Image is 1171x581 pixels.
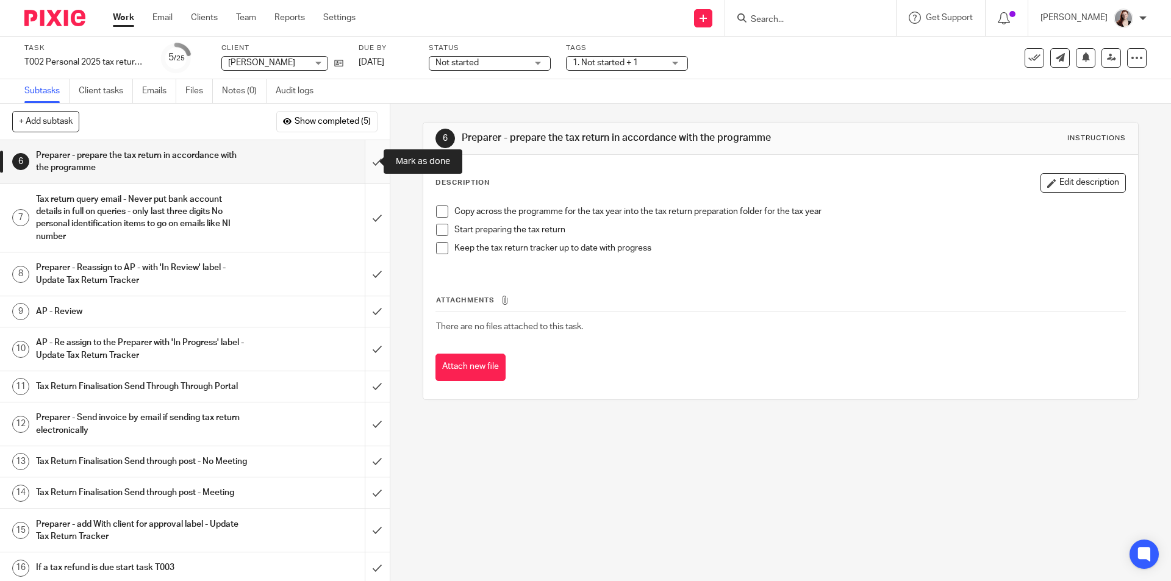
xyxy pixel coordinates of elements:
h1: Preparer - prepare the tax return in accordance with the programme [462,132,807,144]
a: Settings [323,12,356,24]
button: Attach new file [435,354,506,381]
h1: Preparer - prepare the tax return in accordance with the programme [36,146,247,177]
label: Status [429,43,551,53]
span: Show completed (5) [295,117,371,127]
img: High%20Res%20Andrew%20Price%20Accountants%20_Poppy%20Jakes%20Photography-3%20-%20Copy.jpg [1114,9,1133,28]
div: 7 [12,209,29,226]
a: Emails [142,79,176,103]
div: 13 [12,453,29,470]
span: Attachments [436,297,495,304]
h1: AP - Review [36,302,247,321]
h1: If a tax refund is due start task T003 [36,558,247,577]
p: [PERSON_NAME] [1040,12,1108,24]
a: Subtasks [24,79,70,103]
a: Client tasks [79,79,133,103]
img: Pixie [24,10,85,26]
div: 11 [12,378,29,395]
a: Team [236,12,256,24]
p: Description [435,178,490,188]
span: There are no files attached to this task. [436,323,583,331]
p: Keep the tax return tracker up to date with progress [454,242,1125,254]
a: Work [113,12,134,24]
label: Due by [359,43,414,53]
h1: Tax Return Finalisation Send through post - Meeting [36,483,247,502]
h1: Preparer - add With client for approval label - Update Tax Return Tracker [36,515,247,546]
small: /25 [174,55,185,62]
div: 5 [168,51,185,65]
a: Audit logs [276,79,323,103]
a: Reports [274,12,305,24]
div: 15 [12,522,29,539]
a: Notes (0) [222,79,267,103]
a: Files [185,79,213,103]
p: Copy across the programme for the tax year into the tax return preparation folder for the tax year [454,205,1125,218]
div: 10 [12,341,29,358]
div: 6 [435,129,455,148]
h1: AP - Re assign to the Preparer with 'In Progress' label - Update Tax Return Tracker [36,333,247,365]
div: Instructions [1067,134,1126,143]
span: Not started [435,59,479,67]
div: 8 [12,266,29,283]
button: + Add subtask [12,111,79,132]
span: [DATE] [359,58,384,66]
label: Client [221,43,343,53]
label: Tags [566,43,688,53]
input: Search [750,15,859,26]
div: 16 [12,560,29,577]
div: 9 [12,303,29,320]
div: 14 [12,485,29,502]
h1: Tax Return Finalisation Send through post - No Meeting [36,452,247,471]
span: 1. Not started + 1 [573,59,638,67]
h1: Tax return query email - Never put bank account details in full on queries - only last three digi... [36,190,247,246]
div: T002 Personal 2025 tax return (non recurring) [24,56,146,68]
span: Get Support [926,13,973,22]
a: Clients [191,12,218,24]
a: Email [152,12,173,24]
button: Show completed (5) [276,111,378,132]
div: 12 [12,416,29,433]
label: Task [24,43,146,53]
span: [PERSON_NAME] [228,59,295,67]
button: Edit description [1040,173,1126,193]
h1: Preparer - Reassign to AP - with 'In Review' label - Update Tax Return Tracker [36,258,247,290]
h1: Preparer - Send invoice by email if sending tax return electronically [36,408,247,440]
p: Start preparing the tax return [454,224,1125,236]
div: 6 [12,153,29,170]
h1: Tax Return Finalisation Send Through Through Portal [36,377,247,396]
